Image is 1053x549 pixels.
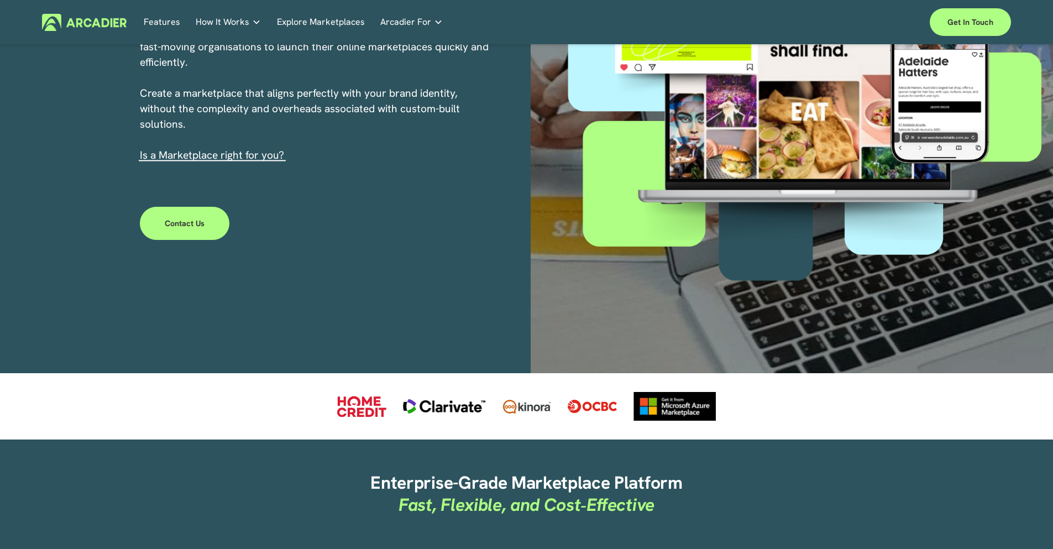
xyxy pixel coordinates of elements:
[140,207,230,240] a: Contact Us
[380,14,443,31] a: folder dropdown
[380,14,431,30] span: Arcadier For
[370,471,682,494] strong: Enterprise-Grade Marketplace Platform
[42,14,127,31] img: Arcadier
[998,496,1053,549] div: Sohbet Aracı
[277,14,365,31] a: Explore Marketplaces
[196,14,261,31] a: folder dropdown
[144,14,180,31] a: Features
[196,14,249,30] span: How It Works
[140,24,490,163] p: A powerful, enterprise-level marketplace solution designed to empower fast-moving organisations t...
[140,148,284,162] span: I
[399,493,654,516] em: Fast, Flexible, and Cost‑Effective
[930,8,1011,36] a: Get in touch
[143,148,284,162] a: s a Marketplace right for you?
[998,496,1053,549] iframe: Chat Widget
